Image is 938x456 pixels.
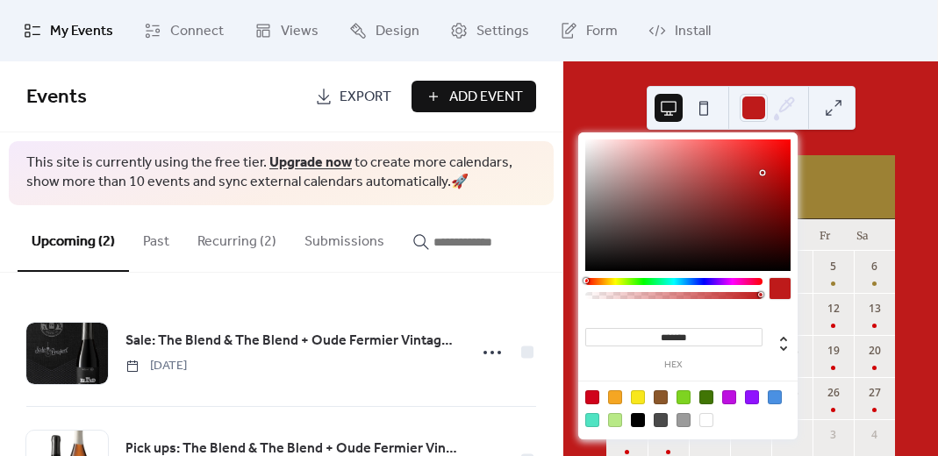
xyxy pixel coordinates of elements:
div: #7ED321 [677,390,691,404]
span: Settings [476,21,529,42]
button: Upcoming (2) [18,205,129,272]
a: Export [302,81,405,112]
button: Recurring (2) [183,205,290,270]
div: #50E3C2 [585,413,599,427]
span: Form [586,21,618,42]
div: 5 [826,259,841,274]
span: Install [675,21,711,42]
span: Events [26,78,87,117]
a: My Events [11,7,126,54]
div: 6 [867,259,883,274]
div: 26 [826,385,841,401]
div: #D0021B [585,390,599,404]
div: 12 [826,301,841,317]
span: Connect [170,21,224,42]
a: Upgrade now [269,149,352,176]
a: Design [336,7,433,54]
span: Add Event [449,87,523,108]
div: #4A4A4A [654,413,668,427]
div: #417505 [699,390,713,404]
span: My Events [50,21,113,42]
div: #BD10E0 [722,390,736,404]
a: Form [547,7,631,54]
a: Connect [131,7,237,54]
div: Sa [844,219,881,251]
div: 19 [826,343,841,359]
span: Sale: The Blend & The Blend + Oude Fermier Vintage 2023 [125,331,457,352]
div: 3 [826,427,841,443]
label: hex [585,360,763,370]
span: Export [340,87,391,108]
a: Settings [437,7,542,54]
a: Views [241,7,332,54]
div: Fr [806,219,843,251]
button: Submissions [290,205,398,270]
a: Sale: The Blend & The Blend + Oude Fermier Vintage 2023 [125,330,457,353]
div: #B8E986 [608,413,622,427]
span: This site is currently using the free tier. to create more calendars, show more than 10 events an... [26,153,536,193]
div: 27 [867,385,883,401]
span: Design [376,21,419,42]
span: [DATE] [125,357,187,375]
div: #F8E71C [631,390,645,404]
div: #FFFFFF [699,413,713,427]
button: Past [129,205,183,270]
div: 4 [867,427,883,443]
div: #8B572A [654,390,668,404]
div: 13 [867,301,883,317]
div: #9013FE [745,390,759,404]
div: #F5A623 [608,390,622,404]
div: #000000 [631,413,645,427]
div: 20 [867,343,883,359]
button: Add Event [412,81,536,112]
div: #9B9B9B [677,413,691,427]
div: #4A90E2 [768,390,782,404]
span: Views [281,21,319,42]
a: Install [635,7,724,54]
